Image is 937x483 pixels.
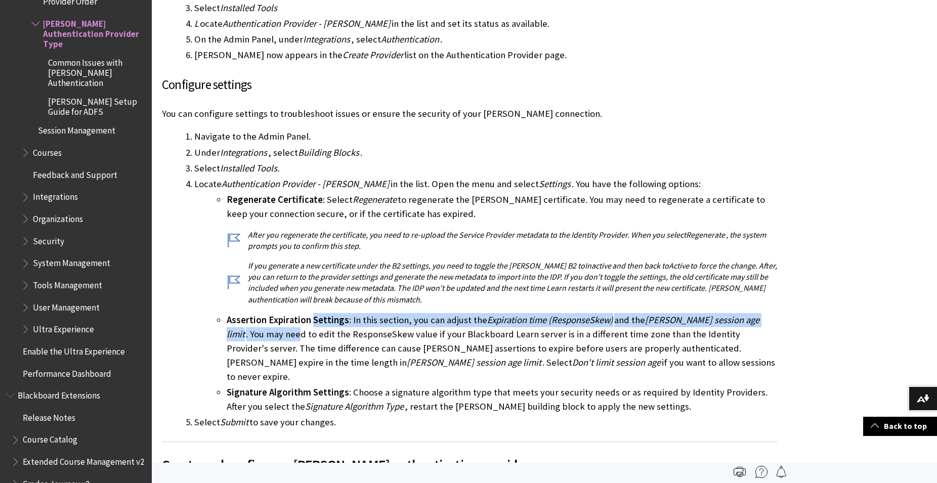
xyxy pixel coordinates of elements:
span: Courses [33,144,62,158]
span: Ultra Experience [33,321,94,334]
img: Print [734,466,746,478]
span: Active [669,260,689,271]
span: Organizations [33,210,83,224]
span: Tools Management [33,277,102,290]
span: Integrations [303,33,350,45]
a: Back to top [863,417,937,435]
li: Select [194,1,777,15]
span: Integrations [220,147,267,158]
span: Installed Tools. [220,162,280,174]
img: More help [755,466,768,478]
li: On the Admin Panel, under , select . [194,32,777,47]
span: Authentication Provider - [PERSON_NAME] [222,178,390,190]
img: Follow this page [775,466,787,478]
span: Regenerate [686,230,725,240]
li: [PERSON_NAME] now appears in the list on the Authentication Provider page. [194,48,777,62]
li: Locate in the list. Open the menu and select . You have the following options: [194,177,777,414]
span: System Management [33,255,110,269]
span: [PERSON_NAME] Authentication Provider Type [43,15,145,49]
span: Don't limit session age [572,357,661,368]
span: L [194,18,199,29]
li: Select [194,161,777,175]
span: User Management [33,299,100,313]
li: : Choose a signature algorithm type that meets your security needs or as required by Identity Pro... [227,385,777,414]
span: Authentication [381,33,439,45]
span: Common Issues with [PERSON_NAME] Authentication [48,54,145,88]
span: Session Management [38,122,115,136]
span: Installed Tools [220,2,277,14]
span: Expiration time (ResponseSkew) [487,314,613,326]
span: Authentication Provider - [PERSON_NAME] [223,18,391,29]
li: ocate in the list and set its status as available. [194,17,777,31]
span: Extended Course Management v2 [23,453,144,467]
span: [PERSON_NAME] session age limit [407,357,541,368]
p: After you regenerate the certificate, you need to re-upload the Service Provider metadata to the ... [227,229,777,252]
h3: Configure settings [162,75,777,95]
li: : Select to regenerate the [PERSON_NAME] certificate. You may need to regenerate a certificate to... [227,193,777,305]
span: Course Catalog [23,431,77,445]
span: Signature Algorithm Settings [227,386,349,398]
span: Submit [220,416,248,428]
span: Performance Dashboard [23,365,111,379]
span: Enable the Ultra Experience [23,343,125,357]
span: Inactive [585,260,611,271]
span: Security [33,233,64,246]
span: Settings [539,178,571,190]
span: Assertion Expiration Settings [227,314,349,326]
span: Feedback and Support [33,166,117,180]
p: If you generate a new certificate under the B2 settings, you need to toggle the [PERSON_NAME] B2 ... [227,260,777,305]
span: Create Provider [343,49,403,61]
span: Building Blocks [298,147,359,158]
li: Under , select . [194,146,777,160]
li: Navigate to the Admin Panel. [194,129,777,144]
span: Blackboard Extensions [18,387,100,401]
span: Signature Algorithm Type [305,401,404,412]
span: Regenerate [353,194,397,205]
p: You can configure settings to troubleshoot issues or ensure the security of your [PERSON_NAME] co... [162,107,777,120]
span: Integrations [33,189,78,202]
span: [PERSON_NAME] Setup Guide for ADFS [48,93,145,117]
li: Select to save your changes. [194,415,777,429]
span: Create and configure a [PERSON_NAME] authentication provider [162,454,777,475]
span: Regenerate Certificate [227,194,323,205]
li: : In this section, you can adjust the and the . You may need to edit the ResponseSkew value if yo... [227,313,777,384]
span: Release Notes [23,409,75,423]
